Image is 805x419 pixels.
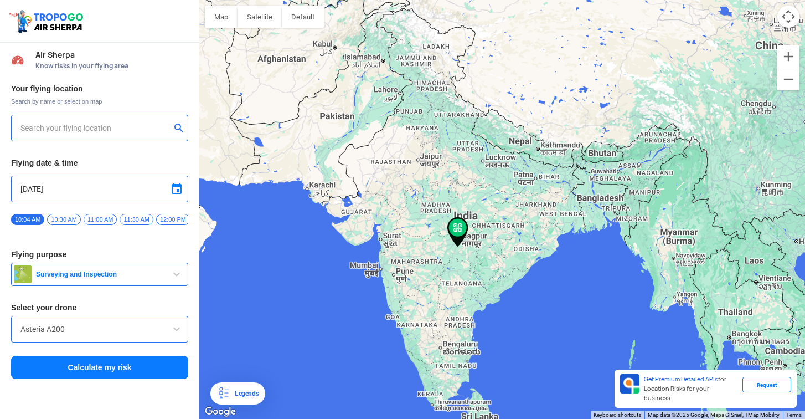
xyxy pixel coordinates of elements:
[35,62,188,70] span: Know risks in your flying area
[11,159,188,167] h3: Flying date & time
[644,375,718,383] span: Get Premium Detailed APIs
[230,387,259,400] div: Legends
[120,214,153,225] span: 11:30 AM
[14,265,32,283] img: survey.png
[217,387,230,400] img: Legends
[20,121,171,135] input: Search your flying location
[8,8,87,34] img: ic_tgdronemaps.svg
[11,53,24,67] img: Risk Scores
[202,405,239,419] img: Google
[777,6,799,28] button: Map camera controls
[11,304,188,311] h3: Select your drone
[777,45,799,68] button: Zoom in
[777,68,799,90] button: Zoom out
[47,214,80,225] span: 10:30 AM
[594,411,641,419] button: Keyboard shortcuts
[11,263,188,286] button: Surveying and Inspection
[639,374,742,403] div: for Location Risks for your business.
[11,251,188,258] h3: Flying purpose
[11,97,188,106] span: Search by name or select on map
[202,405,239,419] a: Open this area in Google Maps (opens a new window)
[648,412,780,418] span: Map data ©2025 Google, Mapa GISrael, TMap Mobility
[156,214,190,225] span: 12:00 PM
[238,6,282,28] button: Show satellite imagery
[20,323,179,336] input: Search by name or Brand
[11,85,188,93] h3: Your flying location
[742,377,791,392] div: Request
[32,270,170,279] span: Surveying and Inspection
[84,214,117,225] span: 11:00 AM
[11,214,44,225] span: 10:04 AM
[205,6,238,28] button: Show street map
[620,374,639,394] img: Premium APIs
[35,50,188,59] span: Air Sherpa
[11,356,188,379] button: Calculate my risk
[20,182,179,196] input: Select Date
[786,412,802,418] a: Terms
